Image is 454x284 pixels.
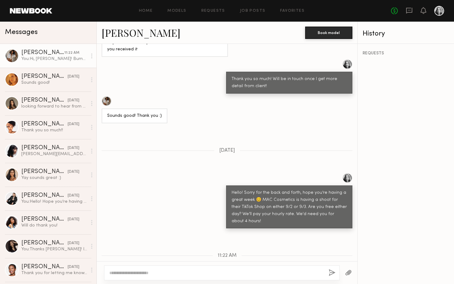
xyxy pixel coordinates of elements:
[21,121,68,127] div: [PERSON_NAME]
[21,264,68,270] div: [PERSON_NAME]
[232,76,347,90] div: Thank you so much! Will be in touch once I get more detail from client!
[21,216,68,223] div: [PERSON_NAME]
[68,264,79,270] div: [DATE]
[167,9,186,13] a: Models
[21,74,68,80] div: [PERSON_NAME]
[21,56,87,62] div: You: Hi, [PERSON_NAME]! Bumping this!
[64,50,79,56] div: 11:22 AM
[219,148,235,153] span: [DATE]
[21,50,64,56] div: [PERSON_NAME]
[21,193,68,199] div: [PERSON_NAME]
[21,169,68,175] div: [PERSON_NAME]
[68,145,79,151] div: [DATE]
[68,217,79,223] div: [DATE]
[107,39,222,53] div: Hi [PERSON_NAME]! I sent it via email. Please confirm if you received it
[240,9,266,13] a: Job Posts
[21,97,68,104] div: [PERSON_NAME]
[139,9,153,13] a: Home
[5,29,38,36] span: Messages
[363,30,449,37] div: History
[21,270,87,276] div: Thank you for letting me know, and I completely understand how these things can shift. I really e...
[107,112,162,120] div: Sounds good! Thank you :)
[21,104,87,109] div: looking forward to hear from you soon:)
[21,151,87,157] div: [PERSON_NAME][EMAIL_ADDRESS][PERSON_NAME][DOMAIN_NAME]
[232,189,347,225] div: Hello! Sorry for the back and forth, hope you’re having a great week 😊 MAC Cosmetics is having a ...
[21,240,68,246] div: [PERSON_NAME]
[21,127,87,133] div: Thank you so much!!
[201,9,225,13] a: Requests
[280,9,305,13] a: Favorites
[305,30,352,35] a: Book model
[68,121,79,127] div: [DATE]
[68,98,79,104] div: [DATE]
[21,223,87,228] div: Will do thank you!
[68,169,79,175] div: [DATE]
[21,145,68,151] div: [PERSON_NAME]
[68,193,79,199] div: [DATE]
[68,74,79,80] div: [DATE]
[21,246,87,252] div: You: Thanks [PERSON_NAME]! I'll share with the team and circle back!
[218,253,237,258] span: 11:22 AM
[68,240,79,246] div: [DATE]
[21,175,87,181] div: Yay sounds great :)
[363,51,449,56] div: REQUESTS
[305,27,352,39] button: Book model
[21,199,87,205] div: You: Hello! Hope you’re having a great week 😊 MAC Cosmetics is having a shoot for their TikTok Sh...
[102,26,180,39] a: [PERSON_NAME]
[21,80,87,86] div: Sounds good!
